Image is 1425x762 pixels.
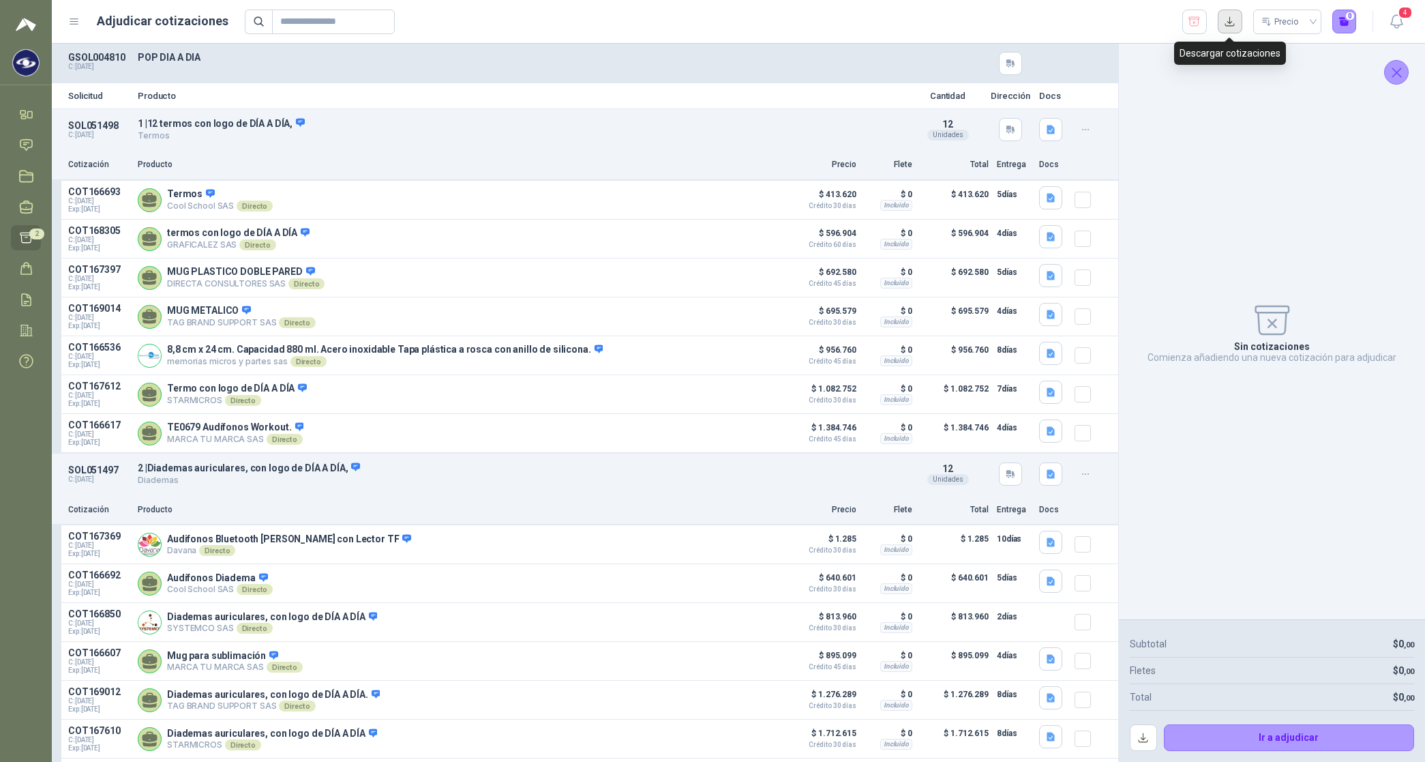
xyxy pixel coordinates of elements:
[68,465,130,475] p: SOL051497
[167,395,307,406] p: STARMICROS
[920,158,989,171] p: Total
[167,728,377,740] p: Diademas auriculares, con logo de DÍA A DÍA
[865,686,912,703] p: $ 0
[1234,341,1310,352] p: Sin cotizaciones
[68,381,130,392] p: COT167612
[1164,724,1415,752] button: Ir a adjudicar
[880,700,912,711] div: Incluido
[68,244,130,252] span: Exp: [DATE]
[788,436,856,443] span: Crédito 45 días
[788,158,856,171] p: Precio
[880,544,912,555] div: Incluido
[997,381,1031,397] p: 7 días
[865,570,912,586] p: $ 0
[997,264,1031,280] p: 5 días
[68,131,130,139] p: C: [DATE]
[68,392,130,400] span: C: [DATE]
[788,420,856,443] p: $ 1.384.746
[865,186,912,203] p: $ 0
[267,662,303,673] div: Directo
[68,744,130,752] span: Exp: [DATE]
[920,531,989,558] p: $ 1.285
[865,264,912,280] p: $ 0
[237,584,273,595] div: Directo
[920,186,989,214] p: $ 413.620
[68,361,130,369] span: Exp: [DATE]
[1404,641,1414,649] span: ,00
[997,609,1031,625] p: 2 días
[997,158,1031,171] p: Entrega
[138,611,161,634] img: Company Logo
[279,701,315,712] div: Directo
[1174,42,1286,65] div: Descargar cotizaciones
[16,16,36,33] img: Logo peakr
[68,400,130,408] span: Exp: [DATE]
[788,303,856,326] p: $ 695.579
[68,430,130,439] span: C: [DATE]
[990,91,1031,100] p: Dirección
[788,664,856,671] span: Crédito 45 días
[788,609,856,632] p: $ 813.960
[68,705,130,714] span: Exp: [DATE]
[68,264,130,275] p: COT167397
[167,344,603,356] p: 8,8 cm x 24 cm. Capacidad 880 ml. Acero inoxidable Tapa plástica a rosca con anillo de silicona.
[68,628,130,636] span: Exp: [DATE]
[1130,636,1167,651] p: Subtotal
[880,661,912,672] div: Incluido
[68,609,130,619] p: COT166850
[167,317,316,328] p: TAG BRAND SUPPORT SAS
[997,531,1031,547] p: 10 días
[920,264,989,291] p: $ 692.580
[788,280,856,287] span: Crédito 45 días
[138,462,905,474] p: 2 | Diademas auriculares, con logo de DÍA A DÍA,
[788,203,856,209] span: Crédito 30 días
[167,422,303,434] p: TE0679 Audífonos Workout.
[997,420,1031,436] p: 4 días
[942,119,953,130] span: 12
[68,503,130,516] p: Cotización
[1332,10,1357,34] button: 0
[225,395,261,406] div: Directo
[788,742,856,748] span: Crédito 30 días
[1130,663,1156,678] p: Fletes
[138,474,905,487] p: Diademas
[68,570,130,581] p: COT166692
[68,531,130,542] p: COT167369
[11,225,41,250] a: 2
[997,186,1031,203] p: 5 días
[1261,12,1301,32] div: Precio
[927,130,969,141] div: Unidades
[68,420,130,430] p: COT166617
[68,581,130,589] span: C: [DATE]
[68,647,130,658] p: COT166607
[920,503,989,516] p: Total
[68,303,130,314] p: COT169014
[920,570,989,597] p: $ 640.601
[788,570,856,593] p: $ 640.601
[167,434,303,445] p: MARCA TU MARCA SAS
[914,91,982,100] p: Cantidad
[865,342,912,358] p: $ 0
[138,52,905,63] p: POP DIA A DIA
[1393,663,1414,678] p: $
[1384,10,1409,34] button: 4
[865,381,912,397] p: $ 0
[68,283,130,291] span: Exp: [DATE]
[865,503,912,516] p: Flete
[68,314,130,322] span: C: [DATE]
[167,545,411,556] p: Davana
[167,572,273,585] p: Audífonos Diadema
[1404,667,1414,676] span: ,00
[788,358,856,365] span: Crédito 45 días
[788,241,856,248] span: Crédito 60 días
[167,383,307,395] p: Termo con logo de DÍA A DÍA
[865,531,912,547] p: $ 0
[1039,91,1066,100] p: Docs
[167,650,303,662] p: Mug para sublimación
[68,120,130,131] p: SOL051498
[920,225,989,252] p: $ 596.904
[68,322,130,330] span: Exp: [DATE]
[167,305,316,317] p: MUG METALICO
[13,50,39,76] img: Company Logo
[920,725,989,752] p: $ 1.712.615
